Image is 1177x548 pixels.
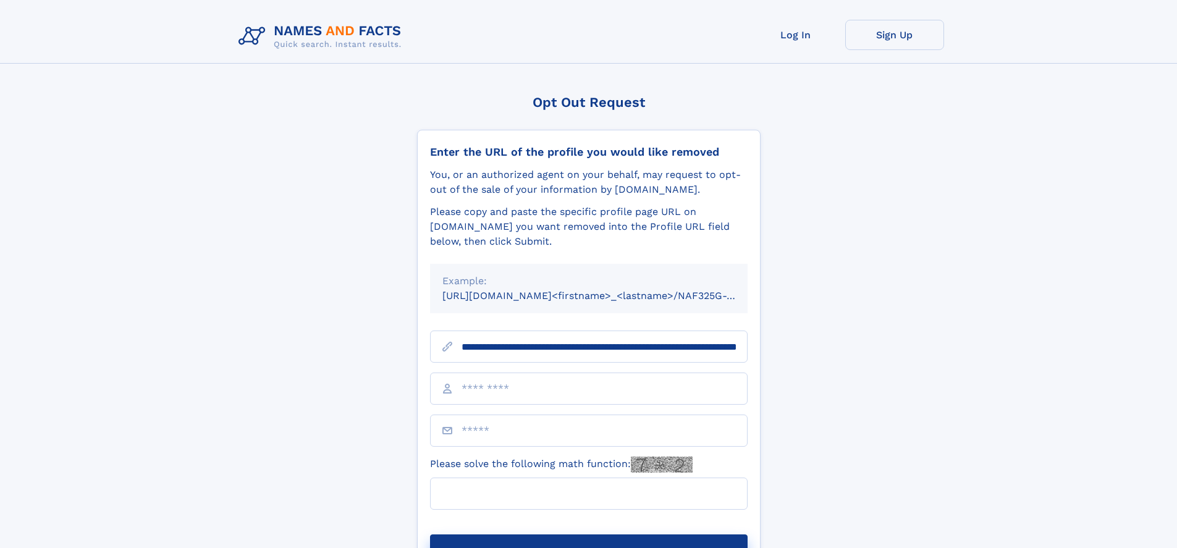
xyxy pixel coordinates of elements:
[442,290,771,301] small: [URL][DOMAIN_NAME]<firstname>_<lastname>/NAF325G-xxxxxxxx
[746,20,845,50] a: Log In
[234,20,411,53] img: Logo Names and Facts
[430,457,693,473] label: Please solve the following math function:
[417,95,761,110] div: Opt Out Request
[430,145,748,159] div: Enter the URL of the profile you would like removed
[845,20,944,50] a: Sign Up
[442,274,735,289] div: Example:
[430,167,748,197] div: You, or an authorized agent on your behalf, may request to opt-out of the sale of your informatio...
[430,204,748,249] div: Please copy and paste the specific profile page URL on [DOMAIN_NAME] you want removed into the Pr...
